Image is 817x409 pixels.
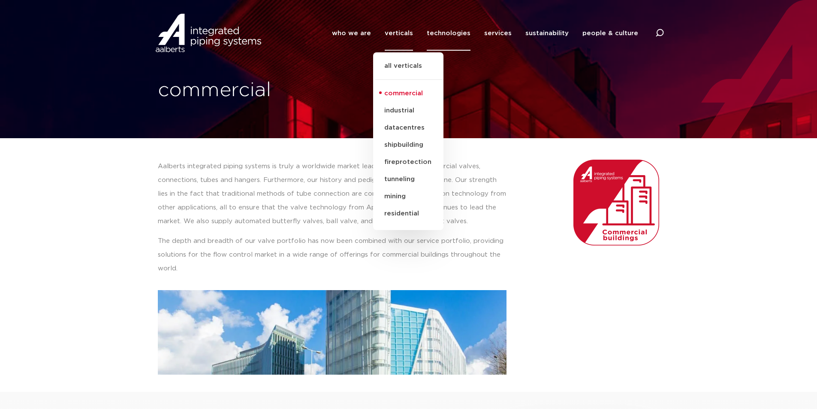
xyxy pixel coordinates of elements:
a: sustainability [525,16,569,51]
h1: commercial [158,77,404,104]
a: technologies [427,16,470,51]
a: commercial [373,85,443,102]
ul: verticals [373,52,443,230]
a: fireprotection [373,154,443,171]
a: verticals [385,16,413,51]
a: industrial [373,102,443,119]
a: shipbuilding [373,136,443,154]
a: who we are [332,16,371,51]
p: The depth and breadth of our valve portfolio has now been combined with our service portfolio, pr... [158,234,506,276]
a: all verticals [373,61,443,80]
img: Aalberts_IPS_icon_commercial_buildings_rgb [573,160,659,245]
a: tunneling [373,171,443,188]
p: Aalberts integrated piping systems is truly a worldwide market leading brand for commercial valve... [158,160,506,228]
a: services [484,16,512,51]
a: mining [373,188,443,205]
a: people & culture [582,16,638,51]
nav: Menu [332,16,638,51]
a: datacentres [373,119,443,136]
a: residential [373,205,443,222]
